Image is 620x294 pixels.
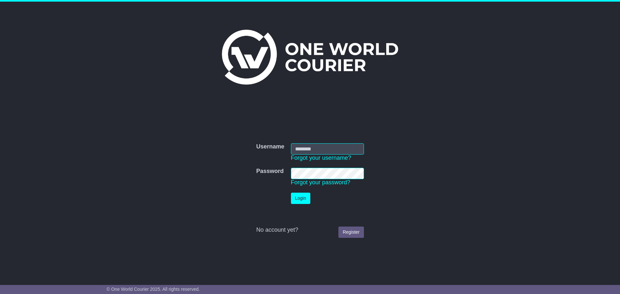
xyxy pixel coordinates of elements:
button: Login [291,193,310,204]
div: No account yet? [256,227,364,234]
a: Register [338,227,364,238]
span: © One World Courier 2025. All rights reserved. [107,287,200,292]
a: Forgot your password? [291,179,350,186]
a: Forgot your username? [291,155,351,161]
img: One World [222,30,398,85]
label: Username [256,143,284,150]
label: Password [256,168,284,175]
